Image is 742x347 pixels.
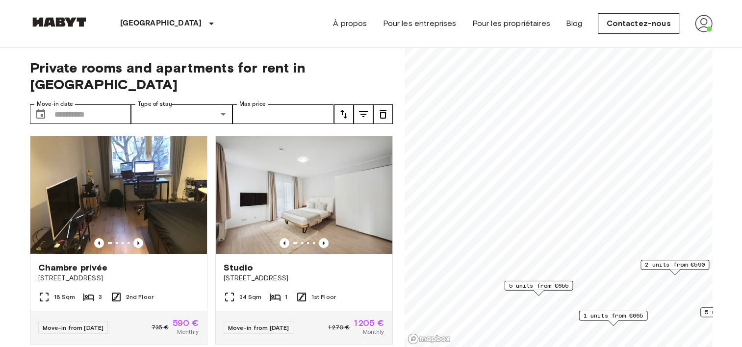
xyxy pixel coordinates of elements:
[177,327,199,336] span: Monthly
[216,136,392,254] img: Marketing picture of unit DE-04-070-006-01
[30,59,393,93] span: Private rooms and apartments for rent in [GEOGRAPHIC_DATA]
[579,311,647,326] div: Map marker
[598,13,679,34] a: Contactez-nous
[354,104,373,124] button: tune
[408,333,451,345] a: Mapbox logo
[30,136,207,345] a: Marketing picture of unit DE-04-027-001-01HFPrevious imagePrevious imageChambre privée[STREET_ADD...
[30,17,89,27] img: Habyt
[362,327,384,336] span: Monthly
[30,136,207,254] img: Marketing picture of unit DE-04-027-001-01HF
[138,100,172,108] label: Type of stay
[31,104,51,124] button: Choose date
[38,273,199,283] span: [STREET_ADDRESS]
[334,104,354,124] button: tune
[695,15,713,32] img: avatar
[228,324,289,331] span: Move-in from [DATE]
[311,293,336,301] span: 1st Floor
[133,238,143,248] button: Previous image
[239,100,266,108] label: Max price
[319,238,329,248] button: Previous image
[126,293,154,301] span: 2nd Floor
[640,260,709,275] div: Map marker
[354,319,384,327] span: 1 205 €
[94,238,104,248] button: Previous image
[566,18,583,29] a: Blog
[472,18,550,29] a: Pour les propriétaires
[54,293,76,301] span: 18 Sqm
[224,273,384,283] span: [STREET_ADDRESS]
[645,260,705,269] span: 2 units from €590
[373,104,393,124] button: tune
[280,238,289,248] button: Previous image
[509,281,568,290] span: 5 units from €655
[504,281,573,296] div: Map marker
[239,293,262,301] span: 34 Sqm
[285,293,287,301] span: 1
[215,136,393,345] a: Marketing picture of unit DE-04-070-006-01Previous imagePrevious imageStudio[STREET_ADDRESS]34 Sq...
[38,262,108,273] span: Chambre privée
[583,311,643,320] span: 1 units from €665
[43,324,104,331] span: Move-in from [DATE]
[383,18,456,29] a: Pour les entreprises
[173,319,199,327] span: 590 €
[224,262,254,273] span: Studio
[99,293,102,301] span: 3
[152,323,169,332] span: 735 €
[37,100,73,108] label: Move-in date
[328,323,350,332] span: 1 270 €
[333,18,367,29] a: À propos
[120,18,202,29] p: [GEOGRAPHIC_DATA]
